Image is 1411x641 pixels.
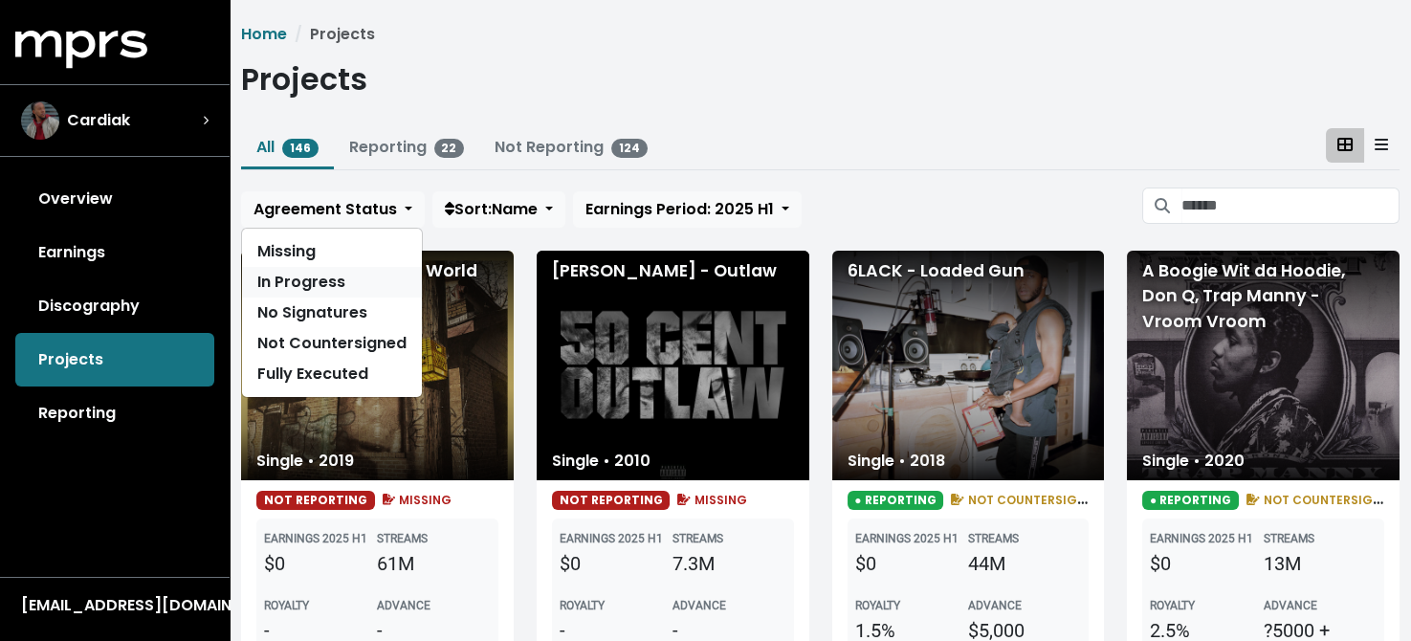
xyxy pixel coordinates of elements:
[560,599,605,612] b: ROYALTY
[672,532,723,545] b: STREAMS
[1264,599,1317,612] b: ADVANCE
[672,549,785,578] div: 7.3M
[560,532,663,545] b: EARNINGS 2025 H1
[537,251,809,480] div: [PERSON_NAME] - Outlaw
[855,532,959,545] b: EARNINGS 2025 H1
[15,593,214,618] button: [EMAIL_ADDRESS][DOMAIN_NAME]
[832,251,1105,480] div: 6LACK - Loaded Gun
[15,226,214,279] a: Earnings
[377,599,430,612] b: ADVANCE
[573,191,802,228] button: Earnings Period: 2025 H1
[15,37,147,59] a: mprs logo
[241,23,1400,46] nav: breadcrumb
[241,23,287,45] a: Home
[432,191,565,228] button: Sort:Name
[673,492,747,508] span: MISSING
[1127,442,1260,480] div: Single • 2020
[67,109,130,132] span: Cardiak
[560,549,672,578] div: $0
[1150,532,1253,545] b: EARNINGS 2025 H1
[241,442,369,480] div: Single • 2019
[1127,251,1400,480] div: A Boogie Wit da Hoodie, Don Q, Trap Manny - Vroom Vroom
[241,61,367,98] h1: Projects
[256,136,319,158] a: All146
[15,172,214,226] a: Overview
[287,23,375,46] li: Projects
[1142,491,1239,510] span: ● REPORTING
[434,139,465,158] span: 22
[264,599,309,612] b: ROYALTY
[242,267,422,298] a: In Progress
[947,492,1101,508] span: NOT COUNTERSIGNED
[15,279,214,333] a: Discography
[379,492,452,508] span: MISSING
[537,442,666,480] div: Single • 2010
[1375,137,1388,152] svg: Table View
[832,442,960,480] div: Single • 2018
[15,387,214,440] a: Reporting
[968,599,1022,612] b: ADVANCE
[21,594,209,617] div: [EMAIL_ADDRESS][DOMAIN_NAME]
[855,549,968,578] div: $0
[445,198,538,220] span: Sort: Name
[1264,549,1377,578] div: 13M
[256,491,375,510] span: NOT REPORTING
[349,136,465,158] a: Reporting22
[848,491,944,510] span: ● REPORTING
[552,491,671,510] span: NOT REPORTING
[672,599,726,612] b: ADVANCE
[495,136,648,158] a: Not Reporting124
[855,599,900,612] b: ROYALTY
[1181,188,1400,224] input: Search projects
[242,298,422,328] a: No Signatures
[377,532,428,545] b: STREAMS
[968,549,1081,578] div: 44M
[241,191,425,228] button: Agreement Status
[264,549,377,578] div: $0
[242,359,422,389] a: Fully Executed
[264,532,367,545] b: EARNINGS 2025 H1
[1150,599,1195,612] b: ROYALTY
[377,549,490,578] div: 61M
[1337,137,1353,152] svg: Card View
[1243,492,1397,508] span: NOT COUNTERSIGNED
[1150,549,1263,578] div: $0
[1264,532,1314,545] b: STREAMS
[282,139,319,158] span: 146
[242,236,422,267] a: Missing
[254,198,397,220] span: Agreement Status
[585,198,774,220] span: Earnings Period: 2025 H1
[611,139,648,158] span: 124
[968,532,1019,545] b: STREAMS
[242,328,422,359] a: Not Countersigned
[21,101,59,140] img: The selected account / producer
